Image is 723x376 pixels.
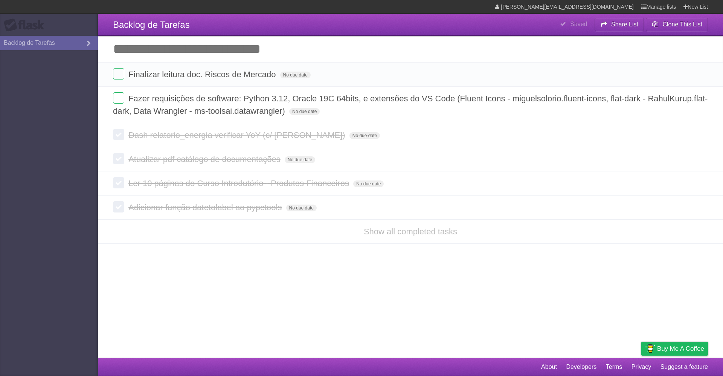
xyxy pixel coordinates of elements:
button: Share List [595,18,644,31]
img: Buy me a coffee [645,342,655,355]
a: Privacy [631,360,651,374]
span: Fazer requisições de software: Python 3.12, Oracle 19C 64bits, e extensões do VS Code (Fluent Ico... [113,94,708,116]
span: No due date [286,205,317,211]
span: No due date [289,108,320,115]
b: Share List [611,21,638,28]
label: Done [113,201,124,212]
span: Adicionar função datetolabel ao pypctools [128,203,284,212]
b: Clone This List [662,21,702,28]
span: No due date [349,132,380,139]
label: Done [113,92,124,104]
a: Developers [566,360,596,374]
span: Atualizar pdf catálogo de documentações [128,154,282,164]
span: Dash relatorio_energia verificar YoY (c/ [PERSON_NAME]) [128,130,347,140]
button: Clone This List [646,18,708,31]
b: Saved [570,21,587,27]
span: Ler 10 páginas do Curso Introdutório - Produtos Financeiros [128,179,351,188]
a: Terms [606,360,622,374]
div: Flask [4,18,49,32]
label: Done [113,129,124,140]
span: No due date [285,156,315,163]
label: Done [113,68,124,79]
a: Show all completed tasks [364,227,457,236]
span: No due date [280,72,311,78]
span: Buy me a coffee [657,342,704,355]
a: About [541,360,557,374]
a: Buy me a coffee [641,342,708,356]
span: Backlog de Tarefas [113,20,190,30]
label: Done [113,153,124,164]
label: Done [113,177,124,188]
span: Finalizar leitura doc. Riscos de Mercado [128,70,278,79]
span: No due date [353,180,384,187]
a: Suggest a feature [660,360,708,374]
